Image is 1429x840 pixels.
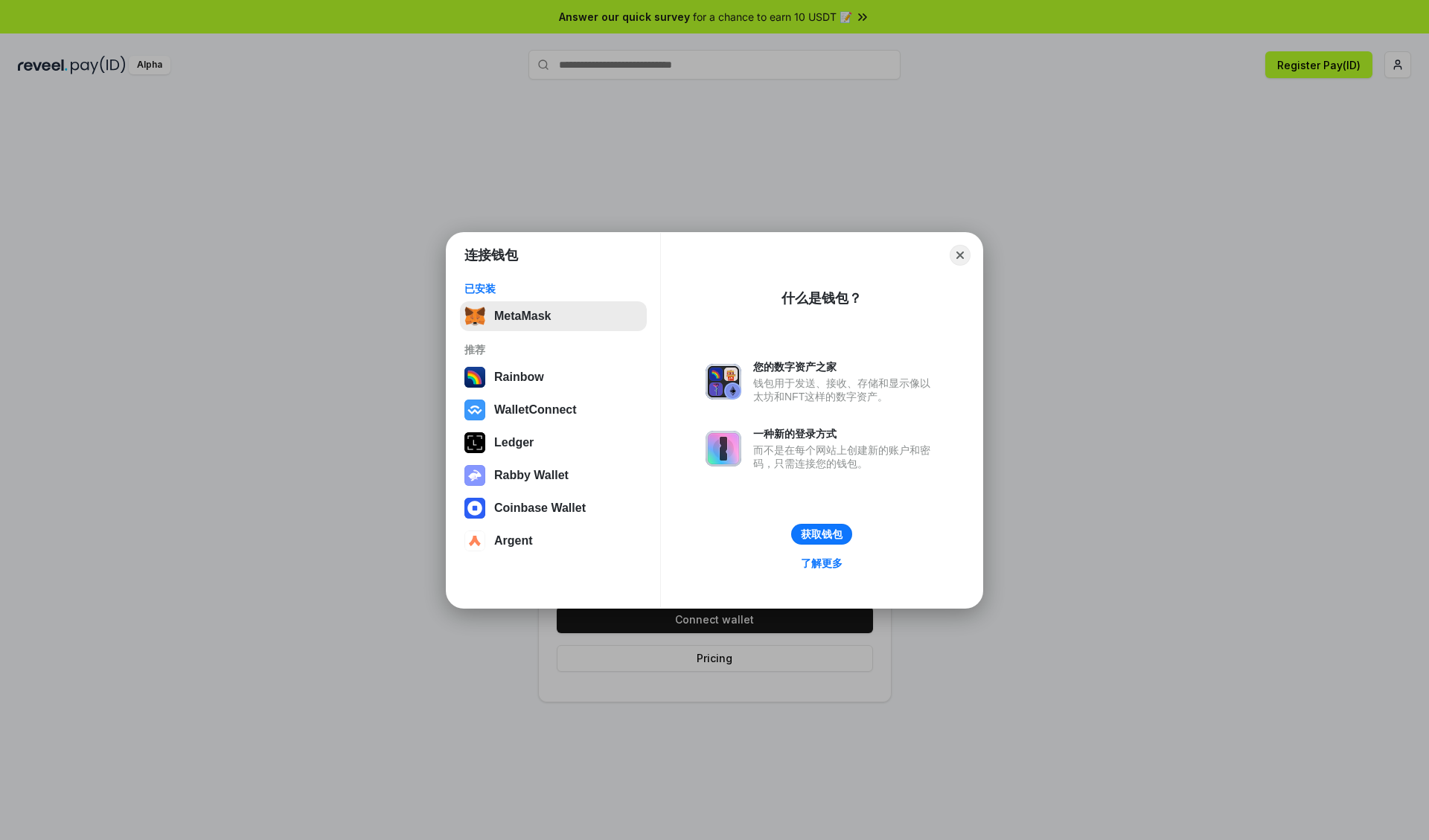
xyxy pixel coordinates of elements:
[781,289,862,307] div: 什么是钱包？
[753,360,938,373] div: 您的数字资产之家
[753,376,938,403] div: 钱包用于发送、接收、存储和显示像以太坊和NFT这样的数字资产。
[801,557,843,570] div: 了解更多
[464,343,642,356] div: 推荐
[791,524,852,545] button: 获取钱包
[494,501,586,515] div: Coinbase Wallet
[464,306,485,327] img: svg+xml,%3Csvg%20fill%3D%22none%22%20height%3D%2233%22%20viewBox%3D%220%200%2035%2033%22%20width%...
[753,427,938,440] div: 一种新的登录方式
[494,403,577,417] div: WalletConnect
[792,554,851,573] a: 了解更多
[464,530,485,551] img: svg+xml,%3Csvg%20width%3D%2228%22%20height%3D%2228%22%20viewBox%3D%220%200%2028%2028%22%20fill%3D...
[494,310,551,323] div: MetaMask
[464,282,642,295] div: 已安装
[460,395,647,425] button: WalletConnect
[950,245,971,266] button: Close
[706,364,741,400] img: svg+xml,%3Csvg%20xmlns%3D%22http%3A%2F%2Fwww.w3.org%2F2000%2Fsvg%22%20fill%3D%22none%22%20viewBox...
[464,367,485,388] img: svg+xml,%3Csvg%20width%3D%22120%22%20height%3D%22120%22%20viewBox%3D%220%200%20120%20120%22%20fil...
[460,461,647,490] button: Rabby Wallet
[494,469,569,482] div: Rabby Wallet
[494,534,533,548] div: Argent
[464,498,485,519] img: svg+xml,%3Csvg%20width%3D%2228%22%20height%3D%2228%22%20viewBox%3D%220%200%2028%2028%22%20fill%3D...
[460,301,647,331] button: MetaMask
[464,400,485,420] img: svg+xml,%3Csvg%20width%3D%2228%22%20height%3D%2228%22%20viewBox%3D%220%200%2028%2028%22%20fill%3D...
[494,371,544,384] div: Rainbow
[494,436,534,449] div: Ledger
[706,431,741,467] img: svg+xml,%3Csvg%20xmlns%3D%22http%3A%2F%2Fwww.w3.org%2F2000%2Fsvg%22%20fill%3D%22none%22%20viewBox...
[801,528,843,541] div: 获取钱包
[753,443,938,470] div: 而不是在每个网站上创建新的账户和密码，只需连接您的钱包。
[464,432,485,453] img: svg+xml,%3Csvg%20xmlns%3D%22http%3A%2F%2Fwww.w3.org%2F2000%2Fsvg%22%20width%3D%2228%22%20height%3...
[464,465,485,486] img: svg+xml,%3Csvg%20xmlns%3D%22http%3A%2F%2Fwww.w3.org%2F2000%2Fsvg%22%20fill%3D%22none%22%20viewBox...
[460,362,647,392] button: Rainbow
[460,526,647,556] button: Argent
[464,246,518,264] h1: 连接钱包
[460,428,647,458] button: Ledger
[460,493,647,523] button: Coinbase Wallet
